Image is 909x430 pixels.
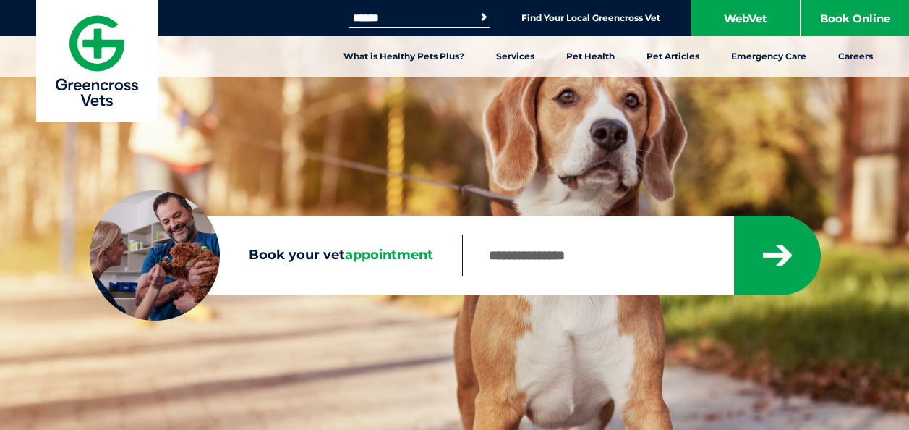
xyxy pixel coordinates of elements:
a: Careers [822,36,889,77]
a: What is Healthy Pets Plus? [328,36,480,77]
button: Search [477,10,491,25]
a: Find Your Local Greencross Vet [521,12,660,24]
span: appointment [345,247,433,263]
a: Services [480,36,550,77]
a: Pet Articles [631,36,715,77]
label: Book your vet [90,245,462,266]
a: Pet Health [550,36,631,77]
a: Emergency Care [715,36,822,77]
